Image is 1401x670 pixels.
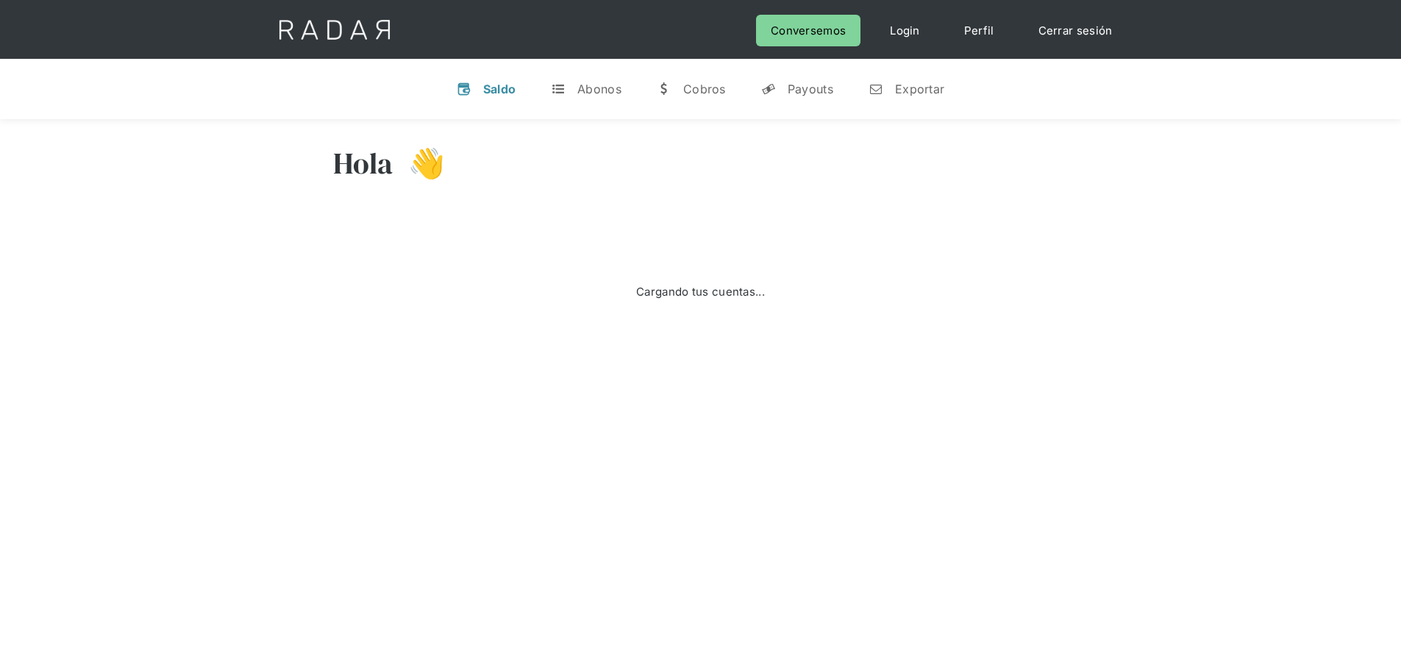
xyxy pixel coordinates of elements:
[636,282,765,302] div: Cargando tus cuentas...
[756,15,860,46] a: Conversemos
[1024,15,1127,46] a: Cerrar sesión
[657,82,671,96] div: w
[788,82,833,96] div: Payouts
[949,15,1009,46] a: Perfil
[457,82,471,96] div: v
[683,82,726,96] div: Cobros
[895,82,944,96] div: Exportar
[551,82,566,96] div: t
[483,82,516,96] div: Saldo
[393,145,445,182] h3: 👋
[869,82,883,96] div: n
[333,145,393,182] h3: Hola
[761,82,776,96] div: y
[875,15,935,46] a: Login
[577,82,621,96] div: Abonos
